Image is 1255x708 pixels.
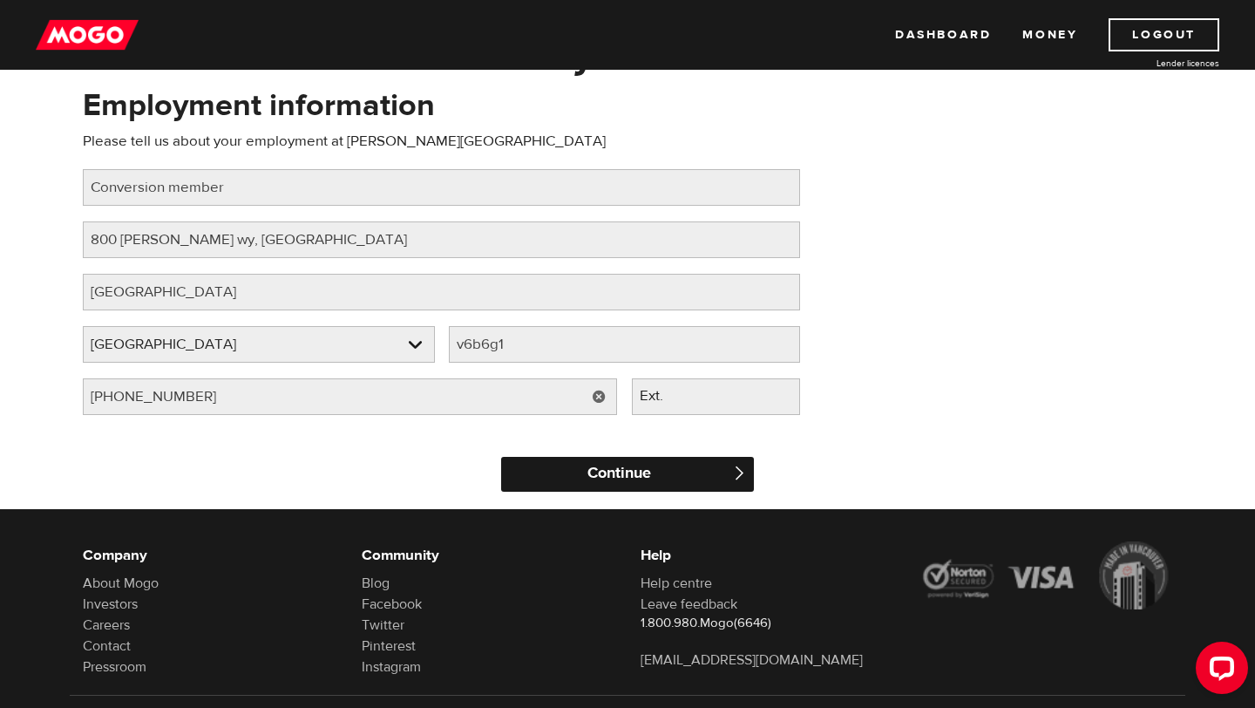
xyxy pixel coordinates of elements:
a: Pressroom [83,658,146,676]
iframe: LiveChat chat widget [1182,635,1255,708]
a: Careers [83,616,130,634]
a: Logout [1109,18,1219,51]
a: [EMAIL_ADDRESS][DOMAIN_NAME] [641,651,863,669]
label: Ext. [632,378,699,414]
a: Twitter [362,616,404,634]
a: Blog [362,575,390,592]
a: About Mogo [83,575,159,592]
img: mogo_logo-11ee424be714fa7cbb0f0f49df9e16ec.png [36,18,139,51]
h6: Community [362,545,614,566]
a: Leave feedback [641,596,737,613]
input: Continue [501,457,754,492]
a: Facebook [362,596,422,613]
img: legal-icons-92a2ffecb4d32d839781d1b4e4802d7b.png [919,541,1172,609]
p: Please tell us about your employment at [PERSON_NAME][GEOGRAPHIC_DATA] [83,131,800,152]
h1: Please tell us more about yourself [83,32,1172,78]
a: Contact [83,637,131,655]
h2: Employment information [83,87,435,124]
span:  [732,466,747,480]
a: Dashboard [895,18,991,51]
a: Lender licences [1089,57,1219,70]
p: 1.800.980.Mogo(6646) [641,615,893,632]
h6: Help [641,545,893,566]
a: Instagram [362,658,421,676]
a: Money [1022,18,1077,51]
a: Investors [83,596,138,613]
a: Help centre [641,575,712,592]
h6: Company [83,545,336,566]
a: Pinterest [362,637,416,655]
